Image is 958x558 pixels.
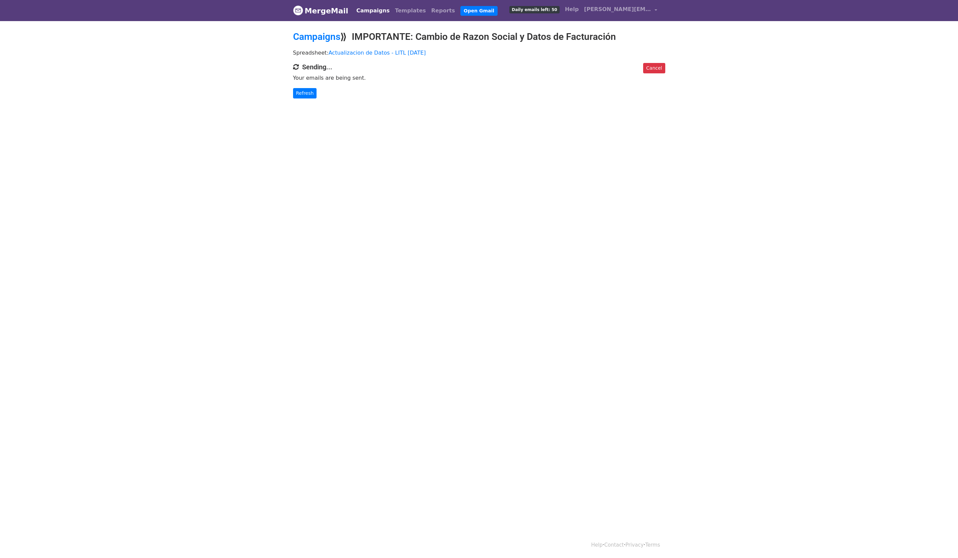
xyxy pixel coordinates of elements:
a: Daily emails left: 50 [507,3,562,16]
p: Your emails are being sent. [293,74,665,81]
h4: Sending... [293,63,665,71]
a: Privacy [625,542,643,548]
p: Spreadsheet: [293,49,665,56]
span: Daily emails left: 50 [509,6,559,13]
a: Help [591,542,603,548]
a: Cancel [643,63,665,73]
a: Campaigns [354,4,392,17]
a: Actualizacion de Datos - LITL [DATE] [329,50,426,56]
span: [PERSON_NAME][EMAIL_ADDRESS][DOMAIN_NAME] [584,5,651,13]
img: MergeMail logo [293,5,303,15]
a: [PERSON_NAME][EMAIL_ADDRESS][DOMAIN_NAME] [581,3,660,18]
a: Contact [604,542,624,548]
a: MergeMail [293,4,348,18]
a: Reports [429,4,458,17]
h2: ⟫ IMPORTANTE: Cambio de Razon Social y Datos de Facturación [293,31,665,43]
a: Refresh [293,88,317,98]
a: Templates [392,4,429,17]
a: Help [562,3,581,16]
a: Terms [645,542,660,548]
a: Open Gmail [460,6,498,16]
a: Campaigns [293,31,340,42]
